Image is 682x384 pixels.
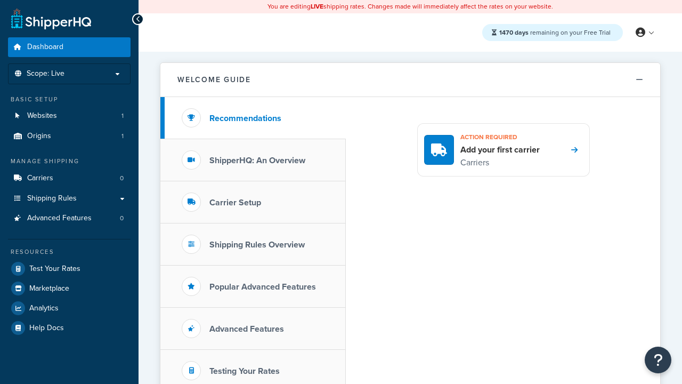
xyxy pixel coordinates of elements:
[460,144,540,156] h4: Add your first carrier
[8,209,131,228] a: Advanced Features0
[29,304,59,313] span: Analytics
[209,282,316,292] h3: Popular Advanced Features
[8,95,131,104] div: Basic Setup
[177,76,251,84] h2: Welcome Guide
[311,2,323,11] b: LIVE
[8,279,131,298] a: Marketplace
[499,28,529,37] strong: 1470 days
[8,169,131,188] a: Carriers0
[8,259,131,278] a: Test Your Rates
[29,284,69,293] span: Marketplace
[8,157,131,166] div: Manage Shipping
[209,240,305,250] h3: Shipping Rules Overview
[8,189,131,209] a: Shipping Rules
[121,111,124,121] span: 1
[8,169,131,188] li: Carriers
[27,132,51,141] span: Origins
[8,106,131,126] a: Websites1
[27,174,53,183] span: Carriers
[8,299,131,318] a: Analytics
[460,156,540,170] p: Carriers
[29,324,64,333] span: Help Docs
[27,194,77,203] span: Shipping Rules
[27,69,64,78] span: Scope: Live
[8,247,131,257] div: Resources
[8,106,131,126] li: Websites
[209,324,284,334] h3: Advanced Features
[121,132,124,141] span: 1
[120,174,124,183] span: 0
[120,214,124,223] span: 0
[460,130,540,144] h3: Action required
[27,214,92,223] span: Advanced Features
[209,156,305,165] h3: ShipperHQ: An Overview
[209,114,281,123] h3: Recommendations
[209,198,261,207] h3: Carrier Setup
[8,209,131,228] li: Advanced Features
[499,28,611,37] span: remaining on your Free Trial
[209,366,280,376] h3: Testing Your Rates
[8,318,131,338] a: Help Docs
[645,347,671,373] button: Open Resource Center
[8,126,131,146] a: Origins1
[27,111,57,121] span: Websites
[160,63,660,97] button: Welcome Guide
[8,37,131,57] a: Dashboard
[27,43,63,52] span: Dashboard
[8,126,131,146] li: Origins
[29,265,80,274] span: Test Your Rates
